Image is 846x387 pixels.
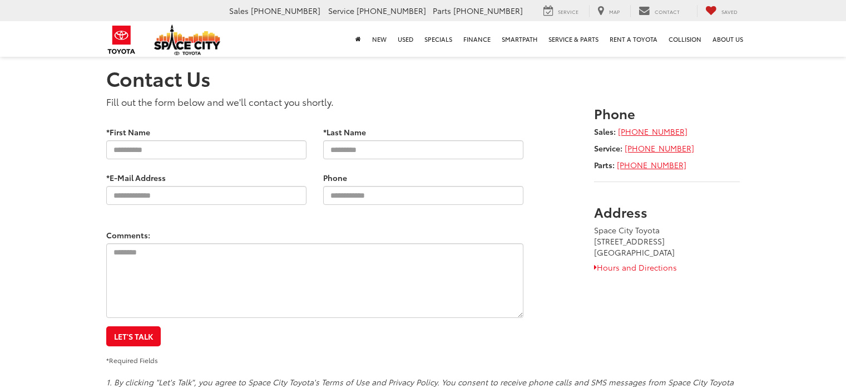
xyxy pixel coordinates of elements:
label: *First Name [106,126,150,138]
a: Used [392,21,419,57]
h3: Phone [594,106,740,120]
img: Space City Toyota [154,25,221,55]
h1: Contact Us [106,67,740,89]
address: Space City Toyota [STREET_ADDRESS] [GEOGRAPHIC_DATA] [594,224,740,258]
a: [PHONE_NUMBER] [625,143,694,154]
span: Contact [655,8,680,15]
span: Sales [229,5,249,16]
a: [PHONE_NUMBER] [617,159,686,170]
a: Service [535,5,587,17]
strong: Service: [594,143,622,154]
span: Map [609,8,620,15]
label: *E-Mail Address [106,172,166,183]
a: Finance [458,21,496,57]
span: [PHONE_NUMBER] [251,5,320,16]
a: [PHONE_NUMBER] [618,126,687,137]
label: *Last Name [323,126,366,138]
a: My Saved Vehicles [697,5,746,17]
strong: Parts: [594,159,615,170]
a: Collision [663,21,707,57]
label: Phone [323,172,347,183]
span: Parts [433,5,451,16]
span: Service [558,8,578,15]
a: Specials [419,21,458,57]
h3: Address [594,204,740,219]
a: Home [350,21,367,57]
span: [PHONE_NUMBER] [453,5,523,16]
label: Comments: [106,229,150,241]
a: Hours and Directions [594,262,677,273]
small: *Required Fields [106,355,158,365]
span: Saved [721,8,738,15]
a: About Us [707,21,749,57]
a: Rent a Toyota [604,21,663,57]
a: Map [589,5,628,17]
img: Toyota [101,22,142,58]
p: Fill out the form below and we'll contact you shortly. [106,95,523,108]
strong: Sales: [594,126,616,137]
a: New [367,21,392,57]
span: Service [328,5,354,16]
a: Service & Parts [543,21,604,57]
span: [PHONE_NUMBER] [357,5,426,16]
a: SmartPath [496,21,543,57]
button: Let's Talk [106,326,161,346]
a: Contact [630,5,688,17]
